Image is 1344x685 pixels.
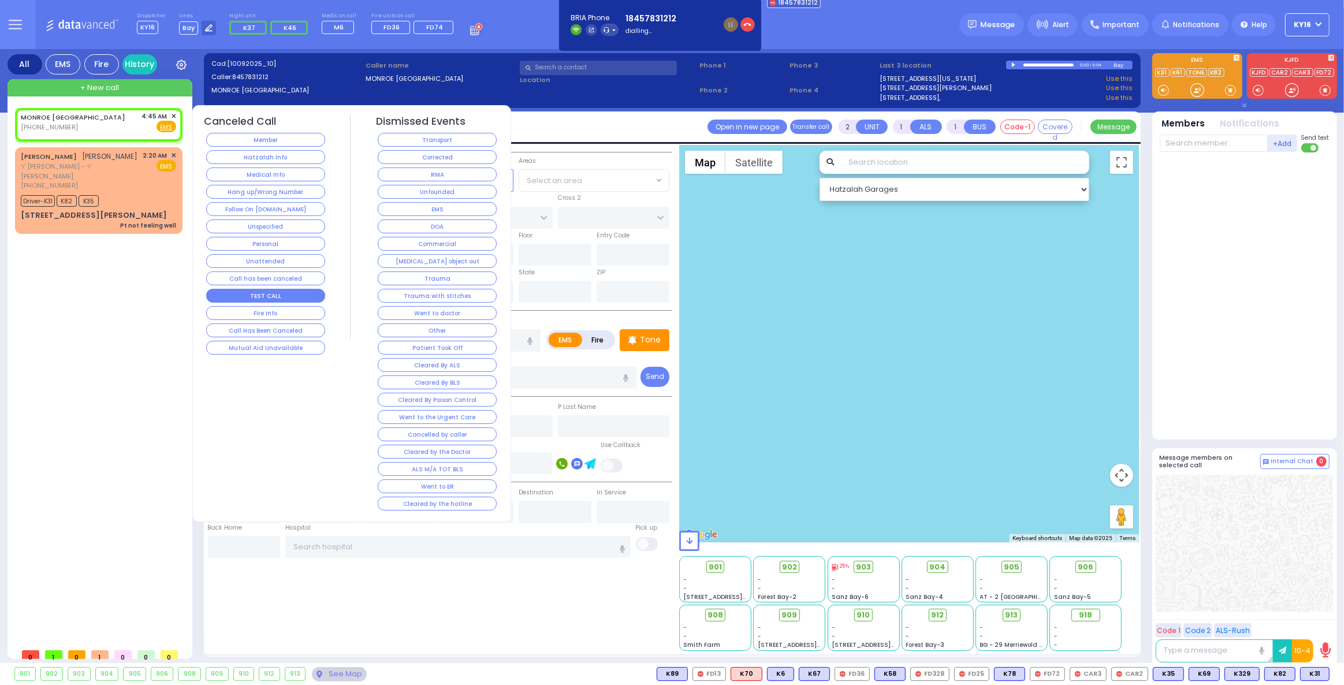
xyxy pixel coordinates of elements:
span: 904 [929,561,945,573]
label: Night unit [229,13,312,20]
a: KJFD [1250,68,1268,77]
button: Message [1090,120,1137,134]
button: Went to ER [378,479,497,493]
a: CAR3 [1292,68,1313,77]
div: [STREET_ADDRESS][PERSON_NAME] [21,210,167,221]
button: RMA [378,167,497,181]
button: Personal [206,237,325,251]
span: [STREET_ADDRESS][PERSON_NAME] [832,641,941,649]
label: KJFD [1247,57,1337,65]
label: Fire [582,333,614,347]
span: BRIA Phone [571,13,619,23]
span: 8457831212 [232,72,269,81]
button: Cleared by the Doctor [378,445,497,459]
div: 910 [234,668,254,680]
span: Alert [1052,20,1069,30]
span: [STREET_ADDRESS][PERSON_NAME] [758,641,867,649]
span: Internal Chat [1271,457,1314,466]
div: K35 [1153,667,1184,681]
div: K58 [874,667,906,681]
label: Cross 2 [558,193,581,203]
span: - [1054,575,1058,584]
div: K329 [1224,667,1260,681]
span: Send text [1301,133,1330,142]
a: Open in new page [708,120,787,134]
span: Smith Farm [684,641,721,649]
a: Use this [1106,74,1133,84]
button: Show satellite imagery [725,151,783,174]
label: Turn off text [1301,142,1320,154]
span: 901 [709,561,722,573]
button: Show street map [685,151,725,174]
a: FD72 [1315,68,1334,77]
label: MONROE [GEOGRAPHIC_DATA] [366,74,516,84]
input: Search a contact [520,61,677,75]
span: + New call [80,82,119,94]
div: 902 [41,668,63,680]
label: Entry Code [597,231,630,240]
button: ALS-Rush [1214,623,1252,638]
span: Sanz Bay-6 [832,593,869,601]
span: - [832,632,835,641]
button: Call has been canceled [206,271,325,285]
span: 909 [781,609,797,621]
div: FD328 [910,667,950,681]
span: 902 [782,561,797,573]
span: FD36 [384,23,400,32]
span: - [684,632,687,641]
span: 906 [1078,561,1093,573]
img: comment-alt.png [1263,459,1269,465]
span: - [906,632,909,641]
p: Tone [640,334,661,346]
span: [PHONE_NUMBER] [21,181,78,190]
span: 0 [68,650,85,659]
button: Internal Chat 0 [1260,454,1330,469]
span: 903 [856,561,871,573]
button: Follow On [DOMAIN_NAME] [206,202,325,216]
span: - [906,575,909,584]
div: / [1089,58,1092,72]
span: 913 [1006,609,1018,621]
img: Logo [46,17,122,32]
h5: Message members on selected call [1160,454,1260,469]
button: Member [206,133,325,147]
button: Transport [378,133,497,147]
span: - [906,623,909,632]
button: Transfer call [790,120,832,134]
span: Help [1252,20,1267,30]
img: red-radio-icon.svg [840,671,846,677]
button: Code-1 [1000,120,1035,134]
button: [MEDICAL_DATA] object out [378,254,497,268]
span: Bay [179,21,198,35]
label: Pick up [636,523,658,533]
label: Use Callback [601,441,641,450]
span: AT - 2 [GEOGRAPHIC_DATA] [980,593,1066,601]
label: Caller: [211,72,362,82]
small: dialling... [626,27,652,35]
div: Bay [1114,61,1133,69]
button: BUS [964,120,996,134]
div: 901 [15,668,35,680]
div: 906 [151,668,173,680]
button: Hang up/Wrong Number [206,185,325,199]
button: ALS [910,120,942,134]
span: Select an area [527,175,582,187]
span: - [832,575,835,584]
button: Other [378,323,497,337]
button: Unfounded [378,185,497,199]
button: Cleared by the hotline [378,497,497,511]
label: Medic on call [322,13,358,20]
button: Cleared By Poison Control [378,393,497,407]
label: Lines [179,13,217,20]
div: 903 [68,668,90,680]
span: - [684,575,687,584]
span: K35 [79,195,99,207]
div: - [1054,623,1118,632]
div: K89 [657,667,688,681]
span: BG - 29 Merriewold S. [980,641,1045,649]
div: BLS [1189,667,1220,681]
label: Destination [519,488,553,497]
div: K31 [1300,667,1330,681]
label: MONROE [GEOGRAPHIC_DATA] [211,85,362,95]
div: K67 [799,667,830,681]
